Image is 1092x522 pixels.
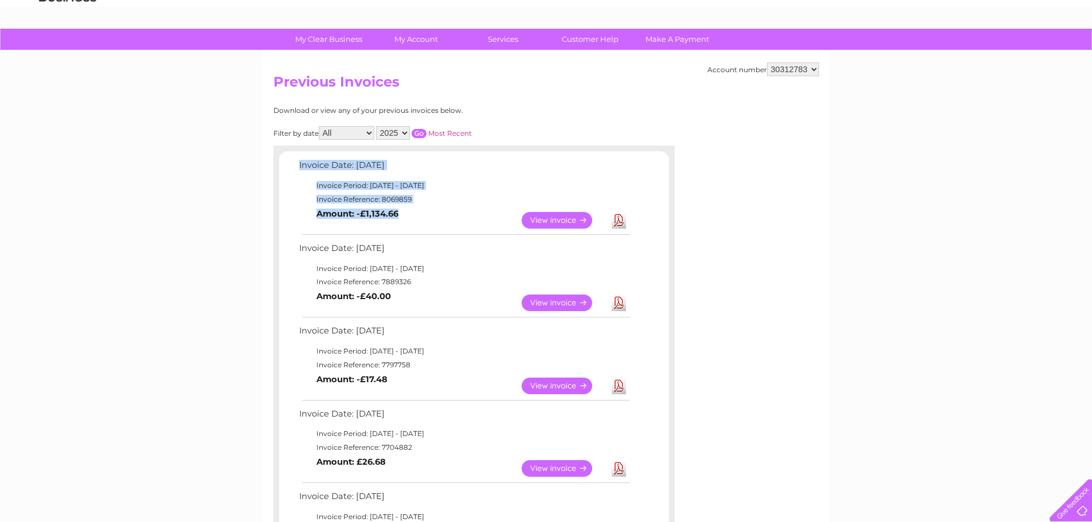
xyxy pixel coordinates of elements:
[951,49,985,57] a: Telecoms
[296,489,632,510] td: Invoice Date: [DATE]
[296,406,632,427] td: Invoice Date: [DATE]
[522,460,606,477] a: View
[612,378,626,394] a: Download
[707,62,819,76] div: Account number
[296,158,632,179] td: Invoice Date: [DATE]
[296,241,632,262] td: Invoice Date: [DATE]
[296,262,632,276] td: Invoice Period: [DATE] - [DATE]
[296,179,632,193] td: Invoice Period: [DATE] - [DATE]
[296,323,632,344] td: Invoice Date: [DATE]
[890,49,912,57] a: Water
[1054,49,1081,57] a: Log out
[919,49,944,57] a: Energy
[281,29,376,50] a: My Clear Business
[456,29,550,50] a: Services
[316,457,386,467] b: Amount: £26.68
[522,295,606,311] a: View
[273,107,574,115] div: Download or view any of your previous invoices below.
[522,378,606,394] a: View
[296,193,632,206] td: Invoice Reference: 8069859
[369,29,463,50] a: My Account
[296,358,632,372] td: Invoice Reference: 7797758
[296,344,632,358] td: Invoice Period: [DATE] - [DATE]
[612,295,626,311] a: Download
[276,6,817,56] div: Clear Business is a trading name of Verastar Limited (registered in [GEOGRAPHIC_DATA] No. 3667643...
[1016,49,1044,57] a: Contact
[522,212,606,229] a: View
[296,441,632,454] td: Invoice Reference: 7704882
[316,291,391,301] b: Amount: -£40.00
[992,49,1009,57] a: Blog
[612,460,626,477] a: Download
[273,126,574,140] div: Filter by date
[296,427,632,441] td: Invoice Period: [DATE] - [DATE]
[612,212,626,229] a: Download
[630,29,725,50] a: Make A Payment
[316,209,398,219] b: Amount: -£1,134.66
[38,30,97,65] img: logo.png
[543,29,637,50] a: Customer Help
[428,129,472,138] a: Most Recent
[296,275,632,289] td: Invoice Reference: 7889326
[876,6,955,20] a: 0333 014 3131
[273,74,819,96] h2: Previous Invoices
[316,374,388,384] b: Amount: -£17.48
